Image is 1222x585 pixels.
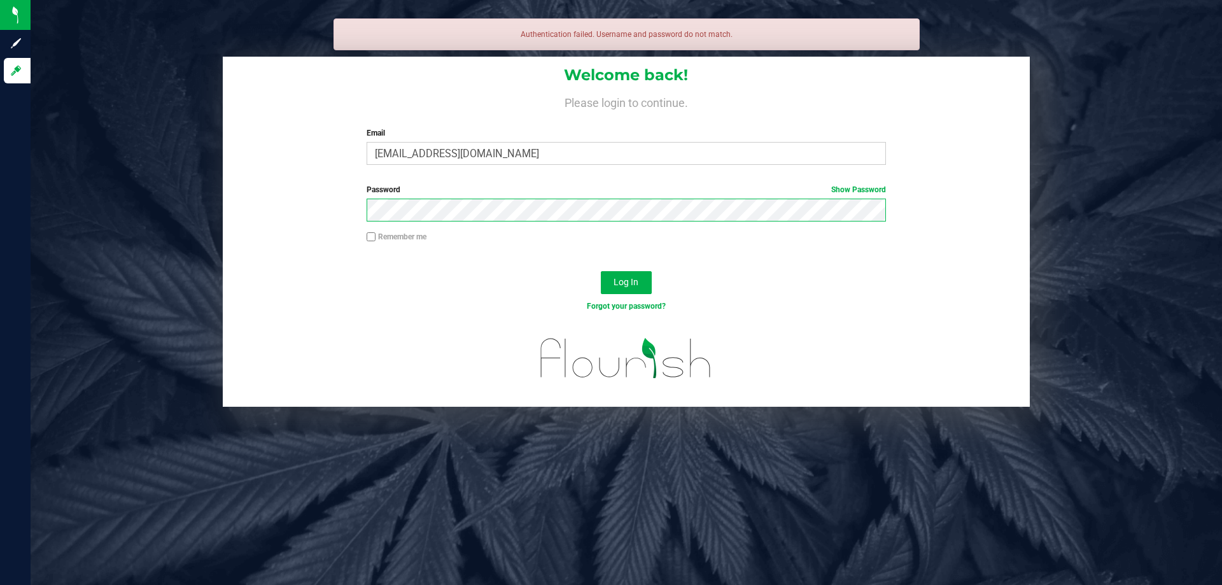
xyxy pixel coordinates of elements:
label: Remember me [367,231,426,243]
button: Log In [601,271,652,294]
div: Authentication failed. Username and password do not match. [334,18,920,50]
h4: Please login to continue. [223,94,1030,109]
a: Forgot your password? [587,302,666,311]
img: flourish_logo.svg [525,326,727,391]
a: Show Password [831,185,886,194]
inline-svg: Log in [10,64,22,77]
span: Password [367,185,400,194]
h1: Welcome back! [223,67,1030,83]
input: Remember me [367,232,376,241]
label: Email [367,127,885,139]
span: Log In [614,277,638,287]
inline-svg: Sign up [10,37,22,50]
